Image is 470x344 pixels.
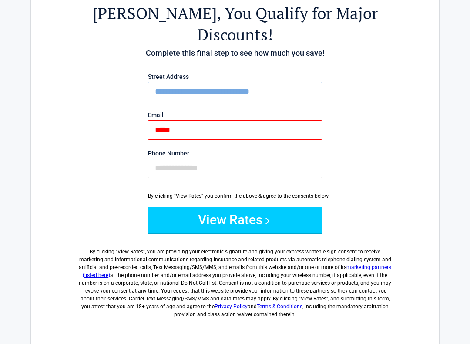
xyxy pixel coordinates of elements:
h4: Complete this final step to see how much you save! [79,47,391,59]
a: marketing partners (listed here) [83,264,391,278]
label: Street Address [148,74,322,80]
span: [PERSON_NAME] [93,3,217,24]
div: By clicking "View Rates" you confirm the above & agree to the consents below [148,192,322,200]
button: View Rates [148,207,322,233]
a: Privacy Policy [215,304,248,310]
a: Terms & Conditions [257,304,302,310]
label: Phone Number [148,150,322,156]
span: View Rates [117,249,143,255]
label: By clicking " ", you are providing your electronic signature and giving your express written e-si... [79,241,391,318]
h2: , You Qualify for Major Discounts! [79,3,391,45]
label: Email [148,112,322,118]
